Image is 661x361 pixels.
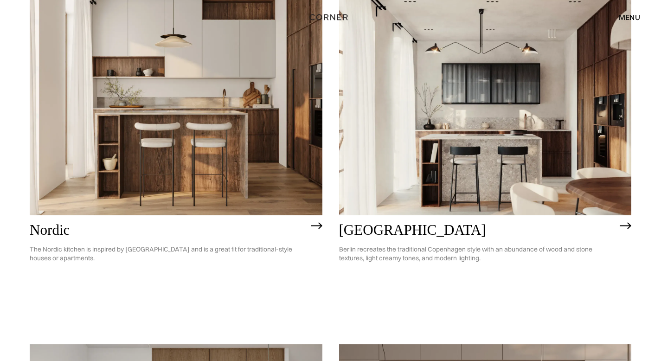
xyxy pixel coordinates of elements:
[303,11,358,23] a: home
[339,238,616,270] p: Berlin recreates the traditional Copenhagen style with an abundance of wood and stone textures, l...
[30,238,306,270] p: The Nordic kitchen is inspired by [GEOGRAPHIC_DATA] and is a great fit for traditional-style hous...
[30,222,306,238] h2: Nordic
[619,13,640,21] div: menu
[339,222,616,238] h2: [GEOGRAPHIC_DATA]
[610,9,640,25] div: menu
